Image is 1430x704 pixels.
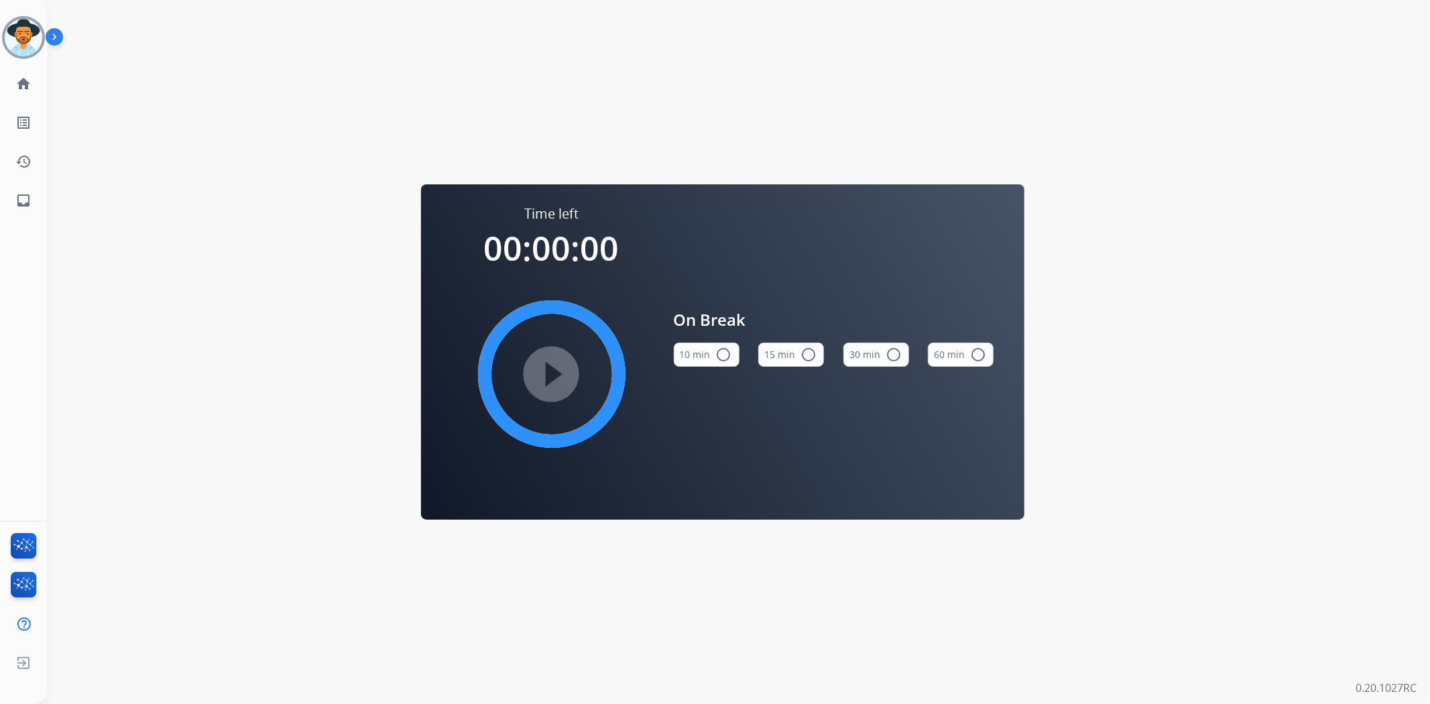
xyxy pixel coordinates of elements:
[674,308,994,332] span: On Break
[15,192,32,209] mat-icon: inbox
[758,343,824,367] button: 15 min
[800,347,817,363] mat-icon: radio_button_unchecked
[970,347,986,363] mat-icon: radio_button_unchecked
[1356,680,1417,696] p: 0.20.1027RC
[484,225,619,271] span: 00:00:00
[15,76,32,92] mat-icon: home
[716,347,732,363] mat-icon: radio_button_unchecked
[5,19,42,56] img: avatar
[843,343,909,367] button: 30 min
[928,343,994,367] button: 60 min
[886,347,902,363] mat-icon: radio_button_unchecked
[15,115,32,131] mat-icon: list_alt
[674,343,739,367] button: 10 min
[524,204,579,223] span: Time left
[15,154,32,170] mat-icon: history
